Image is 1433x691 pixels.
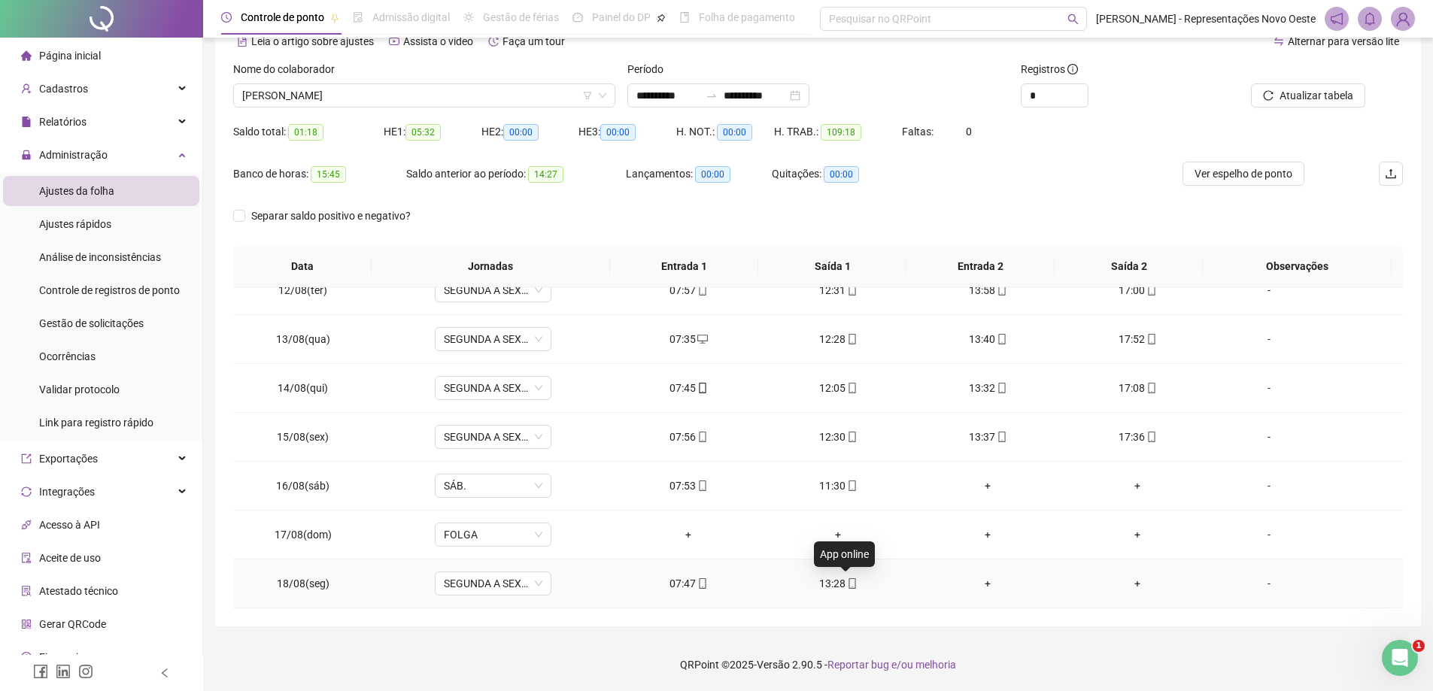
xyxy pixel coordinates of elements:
span: 12/08(ter) [278,284,327,296]
span: dollar [21,652,32,662]
span: Cadastros [39,83,88,95]
span: 18/08(seg) [277,577,329,589]
span: audit [21,553,32,563]
th: Saída 2 [1055,246,1203,287]
span: Gerar QRCode [39,618,106,630]
span: mobile [1145,432,1157,442]
span: Atualizar tabela [1280,87,1353,104]
label: Período [627,61,673,77]
span: notification [1330,12,1343,26]
span: mobile [846,578,858,589]
div: 07:45 [626,380,751,396]
div: - [1225,526,1313,543]
span: reload [1263,90,1274,101]
span: 01:18 [288,124,323,141]
span: pushpin [330,14,339,23]
span: Controle de ponto [241,11,324,23]
span: export [21,453,32,464]
span: facebook [33,664,48,679]
span: mobile [995,383,1007,393]
div: - [1225,282,1313,299]
th: Entrada 1 [610,246,758,287]
span: 00:00 [717,124,752,141]
span: mobile [846,480,858,491]
div: HE 3: [578,123,676,141]
div: + [925,477,1051,494]
span: Atestado técnico [39,585,118,597]
span: lock [21,150,32,160]
span: mobile [846,334,858,344]
span: sun [463,12,474,23]
span: Versão [757,659,790,671]
span: 1 [1413,640,1425,652]
span: SEGUNDA A SEXTA [444,328,542,350]
span: mobile [696,578,708,589]
span: SEGUNDA A SEXTA [444,572,542,595]
th: Entrada 2 [906,246,1055,287]
div: 17:08 [1075,380,1201,396]
span: Validar protocolo [39,383,120,396]
div: - [1225,429,1313,445]
span: 00:00 [503,124,539,141]
img: 7715 [1392,8,1414,30]
span: dashboard [572,12,583,23]
span: 00:00 [600,124,636,141]
div: 12:30 [776,429,901,445]
div: 07:56 [626,429,751,445]
span: Relatórios [39,116,87,128]
span: Reportar bug e/ou melhoria [827,659,956,671]
span: instagram [78,664,93,679]
span: mobile [846,432,858,442]
span: info-circle [1067,64,1078,74]
th: Observações [1203,246,1392,287]
div: 07:57 [626,282,751,299]
span: 15/08(sex) [277,431,329,443]
div: - [1225,331,1313,347]
div: + [1075,477,1201,494]
span: Acesso à API [39,519,100,531]
div: 13:58 [925,282,1051,299]
span: Gestão de férias [483,11,559,23]
span: filter [583,91,592,100]
span: file-done [353,12,363,23]
span: Financeiro [39,651,88,663]
div: + [776,526,901,543]
span: Assista o vídeo [403,35,473,47]
span: mobile [846,383,858,393]
span: SÁB. [444,474,542,497]
span: file-text [237,36,247,47]
span: book [679,12,690,23]
span: Ajustes rápidos [39,218,111,230]
span: 109:18 [821,124,861,141]
iframe: Intercom live chat [1382,640,1418,676]
div: 13:40 [925,331,1051,347]
span: Link para registro rápido [39,417,153,429]
span: Análise de inconsistências [39,251,161,263]
footer: QRPoint © 2025 - 2.90.5 - [203,638,1433,691]
span: 16/08(sáb) [276,480,329,492]
div: - [1225,380,1313,396]
span: solution [21,586,32,596]
span: youtube [389,36,399,47]
div: 07:47 [626,575,751,592]
div: Saldo anterior ao período: [406,165,626,183]
span: SHEILA LEITE BEZERRA DA COSTA [242,84,606,107]
span: 14/08(qui) [278,382,328,394]
span: pushpin [657,14,666,23]
div: Quitações: [772,165,918,183]
span: Painel do DP [592,11,651,23]
th: Data [233,246,372,287]
div: + [1075,526,1201,543]
div: 12:31 [776,282,901,299]
div: 12:28 [776,331,901,347]
span: search [1067,14,1079,25]
span: swap-right [706,89,718,102]
span: mobile [846,285,858,295]
div: Banco de horas: [233,165,406,183]
span: Exportações [39,453,98,465]
span: 13/08(qua) [276,333,330,345]
div: - [1225,575,1313,592]
span: Ver espelho de ponto [1195,165,1292,182]
div: H. TRAB.: [774,123,902,141]
span: 0 [966,126,972,138]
